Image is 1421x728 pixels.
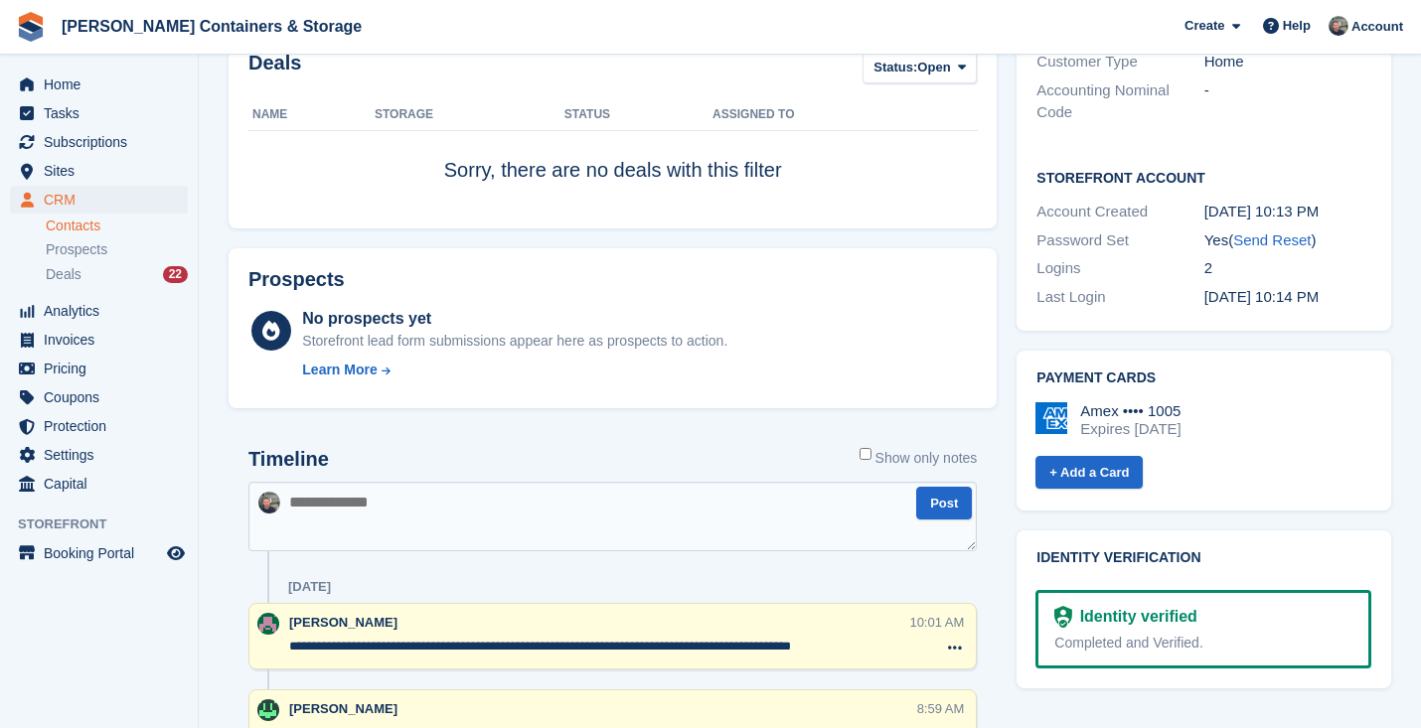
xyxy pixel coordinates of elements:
a: menu [10,297,188,325]
img: Identity Verification Ready [1054,606,1071,628]
span: Create [1184,16,1224,36]
div: 8:59 AM [917,699,965,718]
img: Amex Logo [1035,402,1067,434]
span: Help [1283,16,1311,36]
a: menu [10,71,188,98]
a: menu [10,128,188,156]
h2: Timeline [248,448,329,471]
span: Subscriptions [44,128,163,156]
button: Post [916,487,972,519]
span: Sites [44,157,163,185]
span: CRM [44,186,163,214]
div: [DATE] 10:13 PM [1204,201,1371,223]
img: Adam Greenhalgh [1329,16,1348,36]
div: Storefront lead form submissions appear here as prospects to action. [302,331,727,352]
h2: Identity verification [1036,550,1371,566]
img: Adam Greenhalgh [258,492,280,513]
div: Accounting Nominal Code [1036,79,1203,124]
th: Storage [375,99,564,131]
div: Logins [1036,257,1203,280]
div: Home [1204,51,1371,73]
div: 22 [163,266,188,283]
div: Amex •••• 1005 [1080,402,1181,420]
div: 10:01 AM [909,613,964,632]
span: Booking Portal [44,539,163,567]
span: Account [1351,17,1403,37]
h2: Prospects [248,268,345,291]
img: stora-icon-8386f47178a22dfd0bd8f6a31ec36ba5ce8667c1dd55bd0f319d3a0aa187defe.svg [16,12,46,42]
a: menu [10,383,188,411]
a: + Add a Card [1035,456,1143,489]
div: No prospects yet [302,307,727,331]
a: Prospects [46,239,188,260]
div: Identity verified [1072,605,1197,629]
a: menu [10,186,188,214]
span: Status: [873,58,917,77]
a: menu [10,441,188,469]
span: Settings [44,441,163,469]
div: - [1204,79,1371,124]
span: Pricing [44,355,163,382]
div: Yes [1204,229,1371,252]
div: 2 [1204,257,1371,280]
a: menu [10,412,188,440]
a: menu [10,470,188,498]
span: Tasks [44,99,163,127]
h2: Deals [248,52,301,88]
span: Open [917,58,950,77]
a: Send Reset [1233,231,1311,248]
h2: Storefront Account [1036,167,1371,187]
time: 2025-09-02 21:14:29 UTC [1204,288,1320,305]
span: Invoices [44,326,163,354]
a: menu [10,326,188,354]
span: Home [44,71,163,98]
div: Last Login [1036,286,1203,309]
th: Status [564,99,712,131]
a: Learn More [302,360,727,380]
th: Name [248,99,375,131]
span: Prospects [46,240,107,259]
span: ( ) [1228,231,1316,248]
div: Account Created [1036,201,1203,223]
button: Status: Open [863,52,977,84]
span: [PERSON_NAME] [289,615,397,630]
div: Completed and Verified. [1054,633,1352,654]
input: Show only notes [860,448,871,460]
span: Capital [44,470,163,498]
a: menu [10,99,188,127]
span: Coupons [44,383,163,411]
span: Storefront [18,514,198,534]
span: Deals [46,265,81,284]
a: menu [10,539,188,567]
span: [PERSON_NAME] [289,701,397,716]
span: Analytics [44,297,163,325]
img: Arjun Preetham [257,699,279,721]
a: Deals 22 [46,264,188,285]
div: Expires [DATE] [1080,420,1181,438]
div: Customer Type [1036,51,1203,73]
div: Learn More [302,360,377,380]
span: Protection [44,412,163,440]
h2: Payment cards [1036,370,1371,386]
a: menu [10,157,188,185]
a: Contacts [46,217,188,235]
a: [PERSON_NAME] Containers & Storage [54,10,370,43]
span: Sorry, there are no deals with this filter [444,159,782,181]
th: Assigned to [712,99,977,131]
div: [DATE] [288,579,331,595]
label: Show only notes [860,448,978,469]
img: Julia Marcham [257,613,279,635]
a: Preview store [164,541,188,565]
a: menu [10,355,188,382]
div: Password Set [1036,229,1203,252]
